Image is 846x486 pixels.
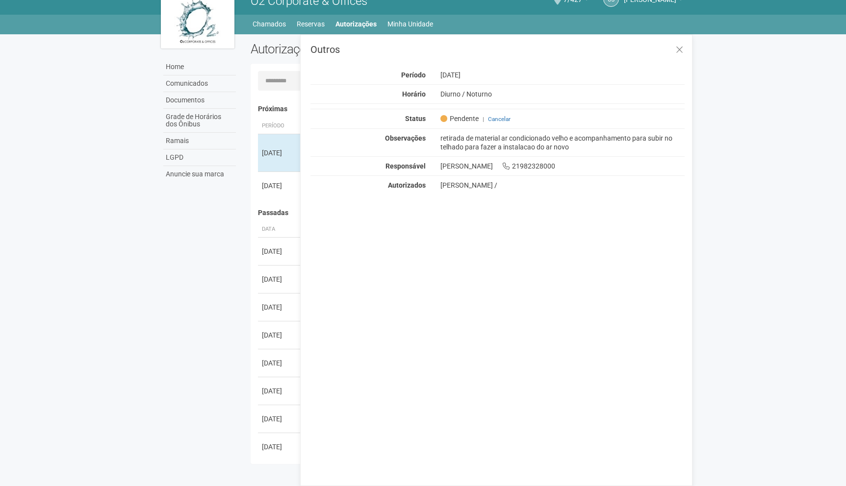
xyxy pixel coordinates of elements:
[262,246,298,256] div: [DATE]
[335,17,377,31] a: Autorizações
[258,118,302,134] th: Período
[385,162,426,170] strong: Responsável
[163,166,236,182] a: Anuncie sua marca
[262,386,298,396] div: [DATE]
[163,133,236,149] a: Ramais
[258,105,678,113] h4: Próximas
[253,17,286,31] a: Chamados
[262,442,298,452] div: [DATE]
[388,181,426,189] strong: Autorizados
[258,221,302,238] th: Data
[163,59,236,75] a: Home
[433,134,692,151] div: retirada de material ar condicionado velho e acompanhamento para subir no telhado para fazer a in...
[163,92,236,109] a: Documentos
[297,17,325,31] a: Reservas
[262,274,298,284] div: [DATE]
[488,116,511,122] a: Cancelar
[262,358,298,368] div: [DATE]
[483,116,484,122] span: |
[387,17,433,31] a: Minha Unidade
[401,71,426,79] strong: Período
[440,114,479,123] span: Pendente
[402,90,426,98] strong: Horário
[262,181,298,191] div: [DATE]
[262,148,298,158] div: [DATE]
[262,302,298,312] div: [DATE]
[262,414,298,424] div: [DATE]
[262,330,298,340] div: [DATE]
[433,71,692,79] div: [DATE]
[310,45,685,54] h3: Outros
[163,109,236,133] a: Grade de Horários dos Ônibus
[163,75,236,92] a: Comunicados
[251,42,461,56] h2: Autorizações
[385,134,426,142] strong: Observações
[258,209,678,217] h4: Passadas
[440,181,685,190] div: [PERSON_NAME] /
[433,90,692,98] div: Diurno / Noturno
[405,115,426,122] strong: Status
[433,162,692,170] div: [PERSON_NAME] 21982328000
[163,149,236,166] a: LGPD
